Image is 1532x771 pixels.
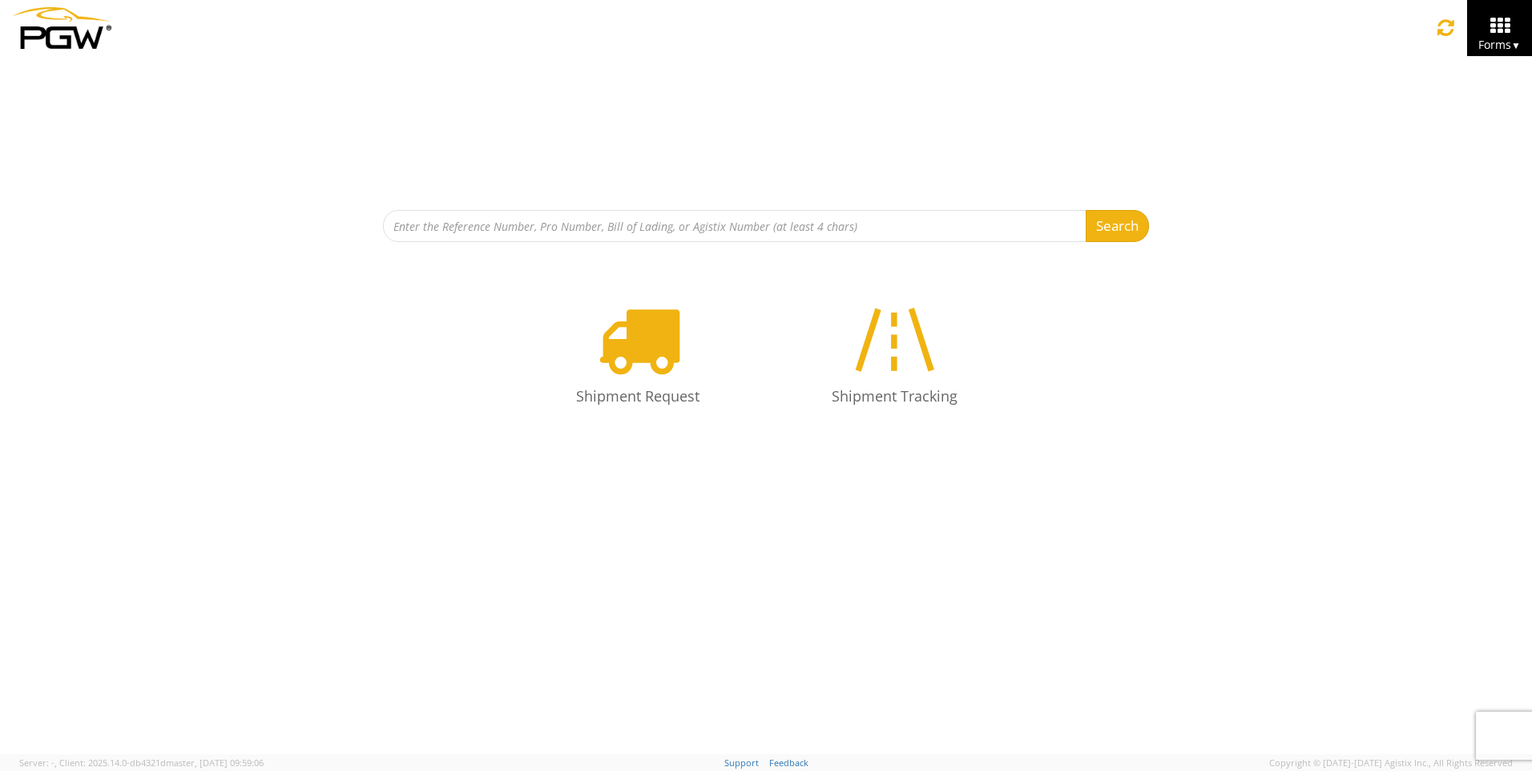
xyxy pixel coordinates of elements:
[59,757,264,769] span: Client: 2025.14.0-db4321d
[724,757,759,769] a: Support
[54,757,57,769] span: ,
[518,282,758,429] a: Shipment Request
[383,210,1087,242] input: Enter the Reference Number, Pro Number, Bill of Lading, or Agistix Number (at least 4 chars)
[1086,210,1149,242] button: Search
[774,282,1014,429] a: Shipment Tracking
[534,389,742,405] h4: Shipment Request
[769,757,808,769] a: Feedback
[166,757,264,769] span: master, [DATE] 09:59:06
[12,7,111,49] img: pgw-form-logo-1aaa8060b1cc70fad034.png
[1269,757,1513,769] span: Copyright © [DATE]-[DATE] Agistix Inc., All Rights Reserved
[1511,38,1521,52] span: ▼
[790,389,998,405] h4: Shipment Tracking
[1478,37,1521,52] span: Forms
[19,757,57,769] span: Server: -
